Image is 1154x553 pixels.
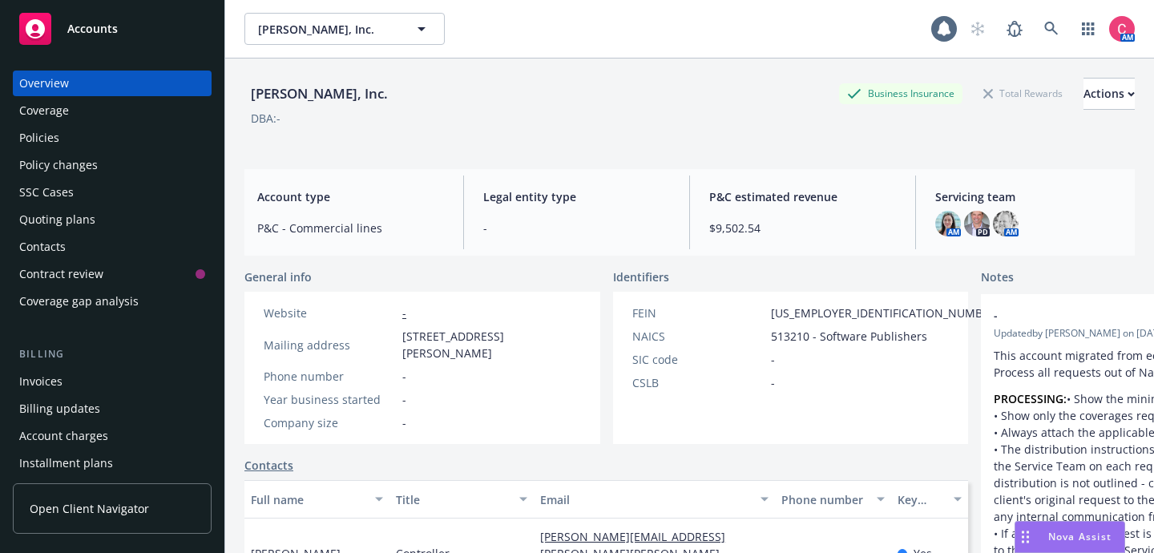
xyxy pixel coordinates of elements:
[1015,521,1125,553] button: Nova Assist
[962,13,994,45] a: Start snowing
[244,83,394,104] div: [PERSON_NAME], Inc.
[13,261,212,287] a: Contract review
[1048,530,1112,543] span: Nova Assist
[771,305,1000,321] span: [US_EMPLOYER_IDENTIFICATION_NUMBER]
[1109,16,1135,42] img: photo
[264,337,396,353] div: Mailing address
[257,188,444,205] span: Account type
[483,188,670,205] span: Legal entity type
[613,268,669,285] span: Identifiers
[19,152,98,178] div: Policy changes
[13,234,212,260] a: Contacts
[396,491,510,508] div: Title
[13,207,212,232] a: Quoting plans
[30,500,149,517] span: Open Client Navigator
[981,268,1014,288] span: Notes
[540,491,751,508] div: Email
[13,369,212,394] a: Invoices
[632,328,765,345] div: NAICS
[13,423,212,449] a: Account charges
[402,391,406,408] span: -
[244,268,312,285] span: General info
[67,22,118,35] span: Accounts
[935,211,961,236] img: photo
[839,83,962,103] div: Business Insurance
[258,21,397,38] span: [PERSON_NAME], Inc.
[891,480,968,519] button: Key contact
[19,125,59,151] div: Policies
[781,491,866,508] div: Phone number
[402,328,581,361] span: [STREET_ADDRESS][PERSON_NAME]
[999,13,1031,45] a: Report a Bug
[632,374,765,391] div: CSLB
[771,374,775,391] span: -
[993,211,1019,236] img: photo
[19,289,139,314] div: Coverage gap analysis
[13,71,212,96] a: Overview
[13,180,212,205] a: SSC Cases
[13,346,212,362] div: Billing
[19,98,69,123] div: Coverage
[251,110,280,127] div: DBA: -
[264,391,396,408] div: Year business started
[13,98,212,123] a: Coverage
[1015,522,1035,552] div: Drag to move
[771,351,775,368] span: -
[13,6,212,51] a: Accounts
[709,220,896,236] span: $9,502.54
[251,491,365,508] div: Full name
[244,457,293,474] a: Contacts
[19,71,69,96] div: Overview
[19,396,100,422] div: Billing updates
[975,83,1071,103] div: Total Rewards
[264,414,396,431] div: Company size
[964,211,990,236] img: photo
[771,328,927,345] span: 513210 - Software Publishers
[13,396,212,422] a: Billing updates
[402,305,406,321] a: -
[935,188,1122,205] span: Servicing team
[1083,78,1135,110] button: Actions
[13,450,212,476] a: Installment plans
[632,305,765,321] div: FEIN
[1035,13,1067,45] a: Search
[257,220,444,236] span: P&C - Commercial lines
[244,480,389,519] button: Full name
[19,234,66,260] div: Contacts
[13,125,212,151] a: Policies
[19,369,63,394] div: Invoices
[264,305,396,321] div: Website
[389,480,535,519] button: Title
[775,480,890,519] button: Phone number
[483,220,670,236] span: -
[994,391,1067,406] strong: PROCESSING:
[19,207,95,232] div: Quoting plans
[632,351,765,368] div: SIC code
[19,450,113,476] div: Installment plans
[19,261,103,287] div: Contract review
[244,13,445,45] button: [PERSON_NAME], Inc.
[402,414,406,431] span: -
[534,480,775,519] button: Email
[402,368,406,385] span: -
[19,180,74,205] div: SSC Cases
[264,368,396,385] div: Phone number
[1083,79,1135,109] div: Actions
[13,152,212,178] a: Policy changes
[898,491,944,508] div: Key contact
[13,289,212,314] a: Coverage gap analysis
[709,188,896,205] span: P&C estimated revenue
[1072,13,1104,45] a: Switch app
[19,423,108,449] div: Account charges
